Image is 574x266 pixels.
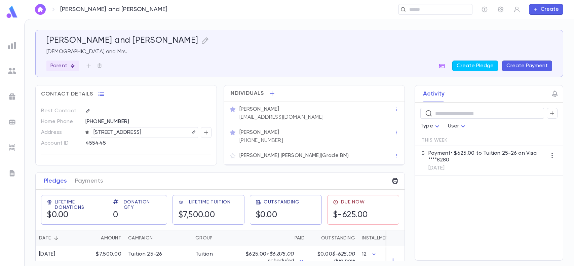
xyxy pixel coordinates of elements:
h5: $7,500.00 [178,210,215,220]
p: Address [41,127,80,138]
div: Group [192,230,242,246]
p: [PERSON_NAME] [239,129,279,136]
p: [PERSON_NAME] [239,106,279,113]
span: Lifetime Donations [55,199,105,210]
img: logo [5,5,19,18]
p: [DEMOGRAPHIC_DATA] and Mrs. [46,48,552,55]
span: $-625.00 due now [332,252,355,264]
span: Contact Details [41,91,93,98]
div: Outstanding [308,230,358,246]
img: reports_grey.c525e4749d1bce6a11f5fe2a8de1b229.svg [8,41,16,49]
p: Best Contact [41,106,80,116]
div: Amount [81,230,125,246]
h5: $0.00 [47,210,69,220]
div: Date [36,230,81,246]
div: Tuition 25-26 [128,251,162,258]
span: + $6,875.00 scheduled [266,252,294,264]
img: home_white.a664292cf8c1dea59945f0da9f25487c.svg [36,7,44,12]
div: Paid [295,230,305,246]
h5: [PERSON_NAME] and [PERSON_NAME] [46,36,198,46]
span: Outstanding [264,199,300,205]
h5: $-625.00 [333,210,368,220]
div: [PHONE_NUMBER] [85,116,211,126]
p: [STREET_ADDRESS] [93,128,142,137]
span: User [448,123,459,129]
h5: 0 [113,210,118,220]
img: batches_grey.339ca447c9d9533ef1741baa751efc33.svg [8,118,16,126]
button: Create Pledge [452,61,498,71]
img: letters_grey.7941b92b52307dd3b8a917253454ce1c.svg [8,169,16,177]
div: Installments [358,230,399,246]
div: Group [195,230,213,246]
div: [DATE] [39,251,55,258]
img: imports_grey.530a8a0e642e233f2baf0ef88e8c9fcb.svg [8,144,16,152]
p: [PERSON_NAME] and [PERSON_NAME] [60,6,168,13]
span: Lifetime Tuition [189,199,231,205]
div: Paid [242,230,308,246]
div: Installments [362,230,394,246]
button: Sort [51,233,62,243]
span: Individuals [229,90,264,97]
button: Pledges [44,173,67,189]
div: Tuition [195,251,213,258]
div: Amount [101,230,121,246]
span: Due Now [341,199,365,205]
p: [PERSON_NAME] [PERSON_NAME] (Grade BM) [239,152,349,159]
p: [PHONE_NUMBER] [239,137,283,144]
p: [DATE] [428,165,547,172]
button: Create [529,4,563,15]
p: Parent [50,63,75,69]
h5: $0.00 [256,210,277,220]
div: Date [39,230,51,246]
div: Campaign [128,230,153,246]
p: Payment • $625.00 to Tuition 25-26 on Visa ****8280 [428,150,547,163]
img: students_grey.60c7aba0da46da39d6d829b817ac14fc.svg [8,67,16,75]
button: Activity [423,85,445,102]
p: [EMAIL_ADDRESS][DOMAIN_NAME] [239,114,323,121]
p: 12 [362,251,367,258]
button: Create Payment [502,61,552,71]
span: Type [420,123,433,129]
div: Outstanding [321,230,355,246]
div: Type [420,120,441,133]
div: 455445 [85,138,184,148]
span: This Week [422,138,448,143]
p: Account ID [41,138,80,149]
p: Home Phone [41,116,80,127]
p: $625.00 [246,251,294,264]
div: User [448,120,467,133]
div: Campaign [125,230,192,246]
span: Donation Qty [124,199,161,210]
div: Parent [46,61,79,71]
p: $0.00 [311,251,355,264]
button: Payments [75,173,103,189]
img: campaigns_grey.99e729a5f7ee94e3726e6486bddda8f1.svg [8,92,16,101]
